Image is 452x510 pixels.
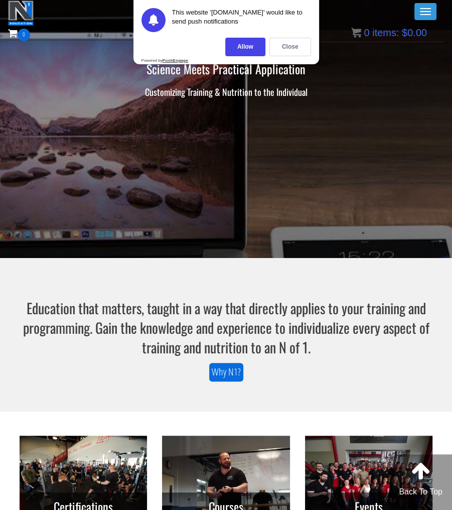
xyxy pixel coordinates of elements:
[209,363,243,381] a: Why N1?
[402,27,427,38] bdi: 0.00
[351,28,361,38] img: icon11.png
[269,38,311,56] div: Close
[364,27,369,38] span: 0
[372,27,399,38] span: items:
[389,486,452,498] p: Back To Top
[225,38,265,56] div: Allow
[8,62,444,75] h2: Science Meets Practical Application
[141,58,189,63] div: Powered by
[12,298,440,357] h3: Education that matters, taught in a way that directly applies to your training and programming. G...
[172,8,311,32] div: This website '[DOMAIN_NAME]' would like to send push notifications
[351,27,427,38] a: 0 items: $0.00
[8,87,444,97] h3: Customizing Training & Nutrition to the Individual
[8,1,34,26] img: n1-education
[8,30,444,50] h1: N1 Education
[163,58,188,63] strong: PushEngage
[8,26,30,40] a: 0
[402,27,407,38] span: $
[18,29,30,41] span: 0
